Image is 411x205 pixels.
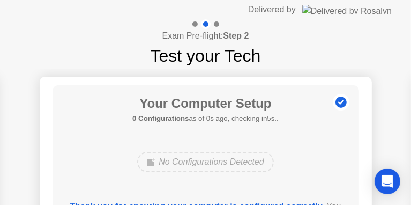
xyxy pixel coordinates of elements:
b: 0 Configurations [132,114,189,122]
h1: Your Computer Setup [132,94,279,113]
h1: Test your Tech [151,43,261,69]
h4: Exam Pre-flight: [162,30,249,42]
img: Delivered by Rosalyn [302,5,392,14]
div: No Configurations Detected [137,152,274,172]
b: Step 2 [223,31,249,40]
div: Delivered by [248,3,296,16]
div: Open Intercom Messenger [375,169,400,194]
h5: as of 0s ago, checking in5s.. [132,113,279,124]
